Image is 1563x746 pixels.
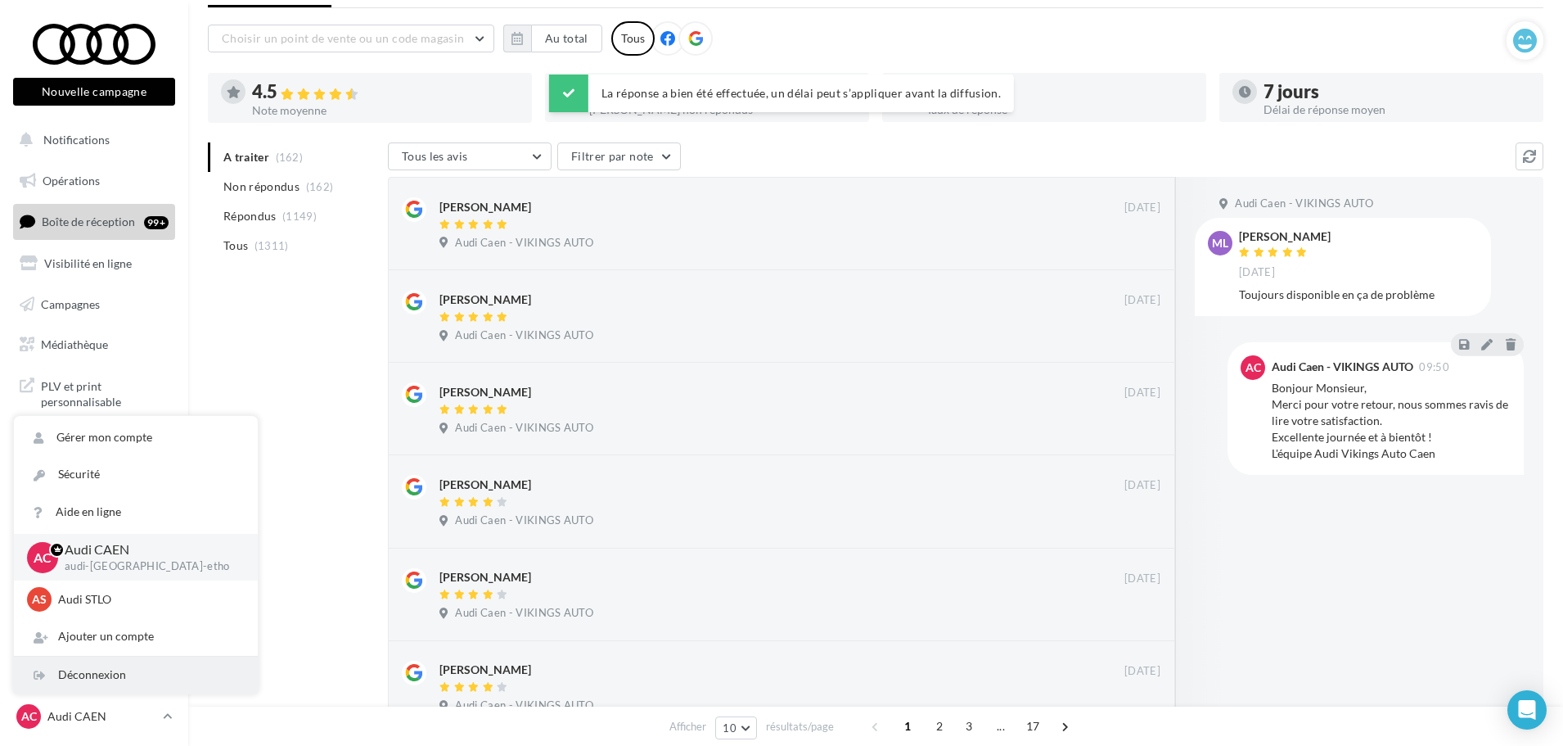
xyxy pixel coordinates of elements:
span: Choisir un point de vente ou un code magasin [222,31,464,45]
div: [PERSON_NAME] [439,477,531,493]
span: (1311) [254,239,289,252]
span: Audi Caen - VIKINGS AUTO [455,699,593,713]
div: 99+ [144,216,169,229]
button: Filtrer par note [557,142,681,170]
div: 7 jours [1263,83,1530,101]
span: [DATE] [1239,265,1275,280]
a: Aide en ligne [14,494,258,531]
div: [PERSON_NAME] [1239,231,1331,242]
a: Campagnes [10,287,178,322]
span: (1149) [282,210,317,223]
span: ... [988,713,1014,739]
span: Opérations [43,174,100,188]
div: La réponse a bien été effectuée, un délai peut s’appliquer avant la diffusion. [549,75,1014,112]
div: 88 % [926,83,1193,101]
div: Taux de réponse [926,104,1193,115]
a: Opérations [10,164,178,198]
span: [DATE] [1124,201,1160,215]
span: Médiathèque [41,337,108,351]
span: AC [21,708,37,725]
a: PLV et print personnalisable [10,368,178,417]
button: 10 [715,717,757,739]
span: Audi Caen - VIKINGS AUTO [455,328,593,343]
span: 09:50 [1419,362,1449,373]
span: Répondus [223,208,277,224]
span: 2 [926,713,953,739]
div: [PERSON_NAME] [439,199,531,215]
span: Audi Caen - VIKINGS AUTO [455,236,593,251]
div: Délai de réponse moyen [1263,104,1530,115]
p: Audi STLO [58,591,238,608]
span: AC [1245,359,1261,376]
a: Gérer mon compte [14,419,258,456]
div: Note moyenne [252,105,519,116]
span: Audi Caen - VIKINGS AUTO [455,513,593,528]
button: Au total [531,25,602,52]
p: audi-[GEOGRAPHIC_DATA]-etho [65,559,232,574]
span: [DATE] [1124,478,1160,493]
span: Boîte de réception [42,215,135,228]
span: 17 [1020,713,1047,739]
span: 1 [894,713,921,739]
div: Tous [611,21,655,56]
span: [DATE] [1124,293,1160,308]
p: Audi CAEN [65,540,232,559]
span: Campagnes [41,296,100,310]
p: Audi CAEN [47,708,156,725]
span: 10 [723,721,736,735]
span: Tous [223,237,248,254]
span: Audi Caen - VIKINGS AUTO [1235,197,1373,211]
a: Visibilité en ligne [10,246,178,281]
a: Boîte de réception99+ [10,204,178,239]
span: AS [32,591,47,608]
span: Visibilité en ligne [44,256,132,270]
div: Bonjour Monsieur, Merci pour votre retour, nous sommes ravis de lire votre satisfaction. Excellen... [1272,380,1511,462]
span: AC [34,548,52,567]
span: [DATE] [1124,572,1160,586]
div: [PERSON_NAME] [439,384,531,400]
div: [PERSON_NAME] [439,292,531,308]
div: Ajouter un compte [14,618,258,655]
span: Non répondus [223,179,300,195]
div: Toujours disponible en ça de problème [1239,287,1478,303]
a: Médiathèque [10,328,178,362]
span: PLV et print personnalisable [41,375,169,410]
div: Audi Caen - VIKINGS AUTO [1272,361,1413,373]
button: Au total [503,25,602,52]
button: Notifications [10,123,172,157]
a: AC Audi CAEN [13,701,175,732]
div: [PERSON_NAME] [439,569,531,585]
span: Audi Caen - VIKINGS AUTO [455,421,593,436]
span: résultats/page [766,719,834,735]
span: 3 [956,713,982,739]
span: ml [1212,235,1228,251]
div: [PERSON_NAME] [439,662,531,678]
div: 4.5 [252,83,519,102]
span: Notifications [43,133,110,147]
button: Nouvelle campagne [13,78,175,106]
div: Déconnexion [14,657,258,694]
span: Afficher [669,719,706,735]
span: [DATE] [1124,386,1160,400]
div: Open Intercom Messenger [1507,690,1547,730]
button: Tous les avis [388,142,552,170]
span: [DATE] [1124,664,1160,679]
span: Audi Caen - VIKINGS AUTO [455,606,593,621]
a: Sécurité [14,456,258,493]
span: Tous les avis [402,149,468,163]
button: Choisir un point de vente ou un code magasin [208,25,494,52]
span: (162) [306,180,334,193]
